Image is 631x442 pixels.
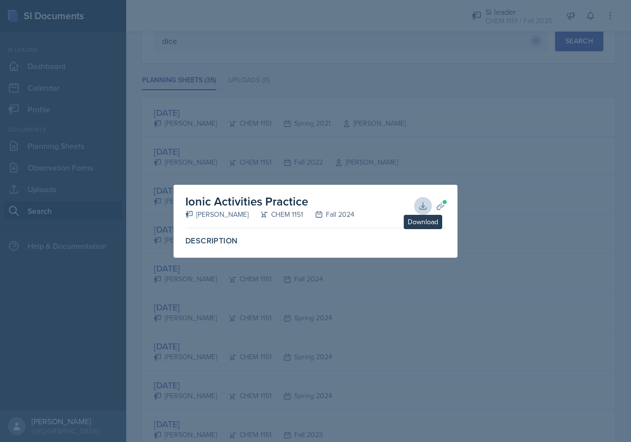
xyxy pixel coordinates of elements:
h2: Ionic Activities Practice [185,193,354,210]
label: Description [185,236,446,246]
div: Fall 2024 [303,209,354,220]
div: CHEM 1151 [248,209,303,220]
div: [PERSON_NAME] [185,209,248,220]
button: Download [414,197,432,215]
